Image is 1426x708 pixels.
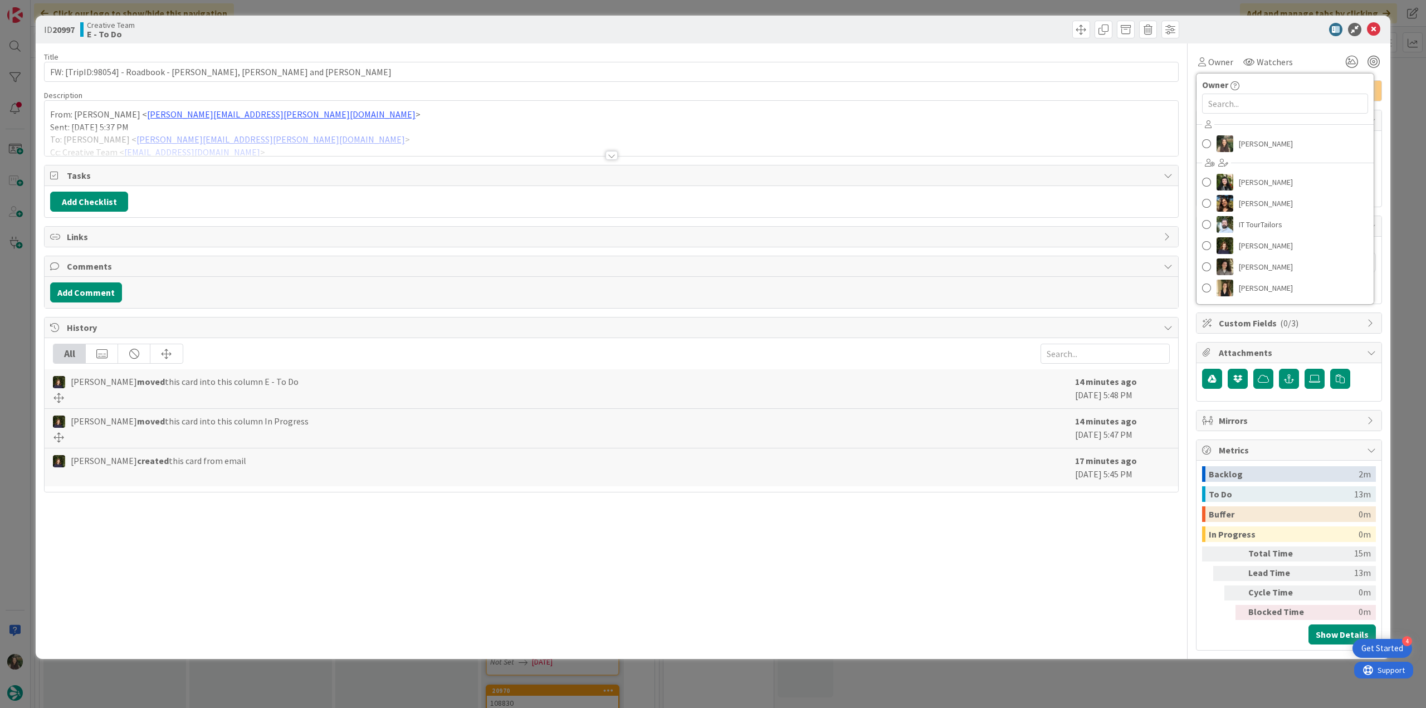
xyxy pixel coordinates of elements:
[1209,506,1359,522] div: Buffer
[1197,277,1374,299] a: SP[PERSON_NAME]
[1217,216,1233,233] img: IT
[50,121,1173,134] p: Sent: [DATE] 5:37 PM
[44,23,75,36] span: ID
[1248,546,1310,561] div: Total Time
[53,416,65,428] img: MC
[1217,195,1233,212] img: DR
[44,62,1179,82] input: type card name here...
[87,21,135,30] span: Creative Team
[1359,526,1371,542] div: 0m
[53,455,65,467] img: MC
[1075,376,1137,387] b: 14 minutes ago
[53,376,65,388] img: MC
[71,375,299,388] span: [PERSON_NAME] this card into this column E - To Do
[1075,454,1170,481] div: [DATE] 5:45 PM
[1209,466,1359,482] div: Backlog
[71,454,246,467] span: [PERSON_NAME] this card from email
[1217,280,1233,296] img: SP
[23,2,51,15] span: Support
[67,169,1158,182] span: Tasks
[67,321,1158,334] span: History
[1219,443,1361,457] span: Metrics
[1197,193,1374,214] a: DR[PERSON_NAME]
[1202,78,1228,91] span: Owner
[137,416,165,427] b: moved
[1075,414,1170,442] div: [DATE] 5:47 PM
[1041,344,1170,364] input: Search...
[71,414,309,428] span: [PERSON_NAME] this card into this column In Progress
[1352,639,1412,658] div: Open Get Started checklist, remaining modules: 4
[1209,526,1359,542] div: In Progress
[1197,133,1374,154] a: IG[PERSON_NAME]
[67,260,1158,273] span: Comments
[67,230,1158,243] span: Links
[52,24,75,35] b: 20997
[1219,414,1361,427] span: Mirrors
[50,282,122,302] button: Add Comment
[1248,605,1310,620] div: Blocked Time
[1314,605,1371,620] div: 0m
[1239,216,1282,233] span: IT TourTailors
[1208,55,1233,69] span: Owner
[1197,172,1374,193] a: BC[PERSON_NAME]
[1217,174,1233,191] img: BC
[50,192,128,212] button: Add Checklist
[1217,237,1233,254] img: MC
[1209,486,1354,502] div: To Do
[1202,94,1368,114] input: Search...
[1075,416,1137,427] b: 14 minutes ago
[1075,455,1137,466] b: 17 minutes ago
[1314,546,1371,561] div: 15m
[53,344,86,363] div: All
[1239,135,1293,152] span: [PERSON_NAME]
[1217,135,1233,152] img: IG
[1197,256,1374,277] a: MS[PERSON_NAME]
[1239,258,1293,275] span: [PERSON_NAME]
[1075,375,1170,403] div: [DATE] 5:48 PM
[1219,316,1361,330] span: Custom Fields
[44,90,82,100] span: Description
[1197,214,1374,235] a: ITIT TourTailors
[1314,566,1371,581] div: 13m
[1314,585,1371,600] div: 0m
[137,455,169,466] b: created
[1217,258,1233,275] img: MS
[1239,280,1293,296] span: [PERSON_NAME]
[1219,346,1361,359] span: Attachments
[87,30,135,38] b: E - To Do
[1239,237,1293,254] span: [PERSON_NAME]
[50,108,1173,121] p: From: [PERSON_NAME] < >
[1248,566,1310,581] div: Lead Time
[1248,585,1310,600] div: Cycle Time
[1361,643,1403,654] div: Get Started
[1257,55,1293,69] span: Watchers
[44,52,58,62] label: Title
[137,376,165,387] b: moved
[147,109,416,120] a: [PERSON_NAME][EMAIL_ADDRESS][PERSON_NAME][DOMAIN_NAME]
[1354,486,1371,502] div: 13m
[1359,506,1371,522] div: 0m
[1359,466,1371,482] div: 2m
[1239,195,1293,212] span: [PERSON_NAME]
[1197,235,1374,256] a: MC[PERSON_NAME]
[1280,318,1298,329] span: ( 0/3 )
[1239,174,1293,191] span: [PERSON_NAME]
[1402,636,1412,646] div: 4
[1308,624,1376,644] button: Show Details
